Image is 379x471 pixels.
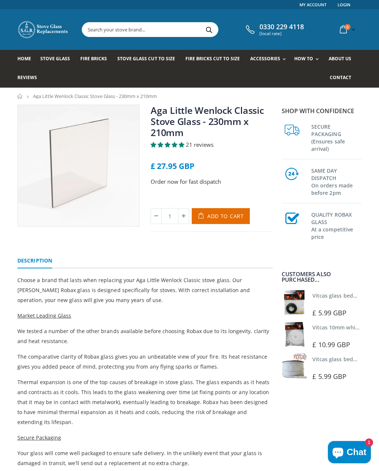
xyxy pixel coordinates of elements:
[151,177,273,186] p: Order now for fast dispatch
[329,50,357,69] a: About us
[250,50,289,69] a: Accessories
[17,379,269,426] span: Thermal expansion is one of the top causes of breakage in stove glass. The glass expands as it he...
[345,24,351,30] span: 0
[151,104,264,139] a: Aga Little Wenlock Classic Stove Glass - 230mm x 210mm
[329,55,351,62] span: About us
[282,271,362,282] div: Customers also purchased...
[282,353,307,379] img: Vitcas stove glass bedding in tape
[151,161,194,171] span: £ 27.95 GBP
[201,23,217,37] button: Search
[312,372,346,381] span: £ 5.99 GBP
[17,69,43,88] a: Reviews
[282,106,362,115] p: Shop with confidence
[337,22,357,37] a: 0
[185,50,245,69] a: Fire Bricks Cut To Size
[294,50,322,69] a: How To
[17,50,37,69] a: Home
[17,277,250,304] span: Choose a brand that lasts when replacing your Aga Little Wenlock Classic stove glass. Our [PERSON...
[17,312,71,319] span: Market Leading Glass
[326,441,373,465] inbox-online-store-chat: Shopify online store chat
[18,105,139,226] img: squarestoveglass_ff07cf1c-61f7-4b97-9b10-90badfc0c5b4_800x_crop_center.webp
[151,141,186,148] span: 4.90 stars
[117,50,180,69] a: Stove Glass Cut To Size
[17,20,69,39] img: Stove Glass Replacement
[311,122,362,153] h3: SECURE PACKAGING (Ensures safe arrival)
[17,434,61,441] span: Secure Packaging
[192,208,250,224] button: Add to Cart
[207,213,244,220] span: Add to Cart
[17,254,52,268] a: Description
[186,141,214,148] span: 21 reviews
[82,23,286,37] input: Search your stove brand...
[294,55,313,62] span: How To
[40,50,76,69] a: Stove Glass
[80,55,107,62] span: Fire Bricks
[17,74,37,81] span: Reviews
[330,74,351,81] span: Contact
[312,340,350,349] span: £ 10.99 GBP
[17,353,267,370] span: The comparative clarity of Robax glass gives you an unbeatable view of your fire. Its heat resist...
[17,450,262,467] span: Your glass will come well packaged to ensure safe delivery. In the unlikely event that your glass...
[312,308,346,317] span: £ 5.99 GBP
[330,69,357,88] a: Contact
[17,55,31,62] span: Home
[311,210,362,241] h3: QUALITY ROBAX GLASS At a competitive price
[117,55,175,62] span: Stove Glass Cut To Size
[33,93,157,99] span: Aga Little Wenlock Classic Stove Glass - 230mm x 210mm
[311,166,362,197] h3: SAME DAY DISPATCH On orders made before 2pm
[250,55,280,62] span: Accessories
[17,328,269,345] span: We tested a number of the other brands available before choosing Robax due to its longevity, clar...
[80,50,113,69] a: Fire Bricks
[185,55,240,62] span: Fire Bricks Cut To Size
[17,94,23,99] a: Home
[282,322,307,347] img: Vitcas white rope, glue and gloves kit 10mm
[282,290,307,315] img: Vitcas stove glass bedding in tape
[40,55,70,62] span: Stove Glass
